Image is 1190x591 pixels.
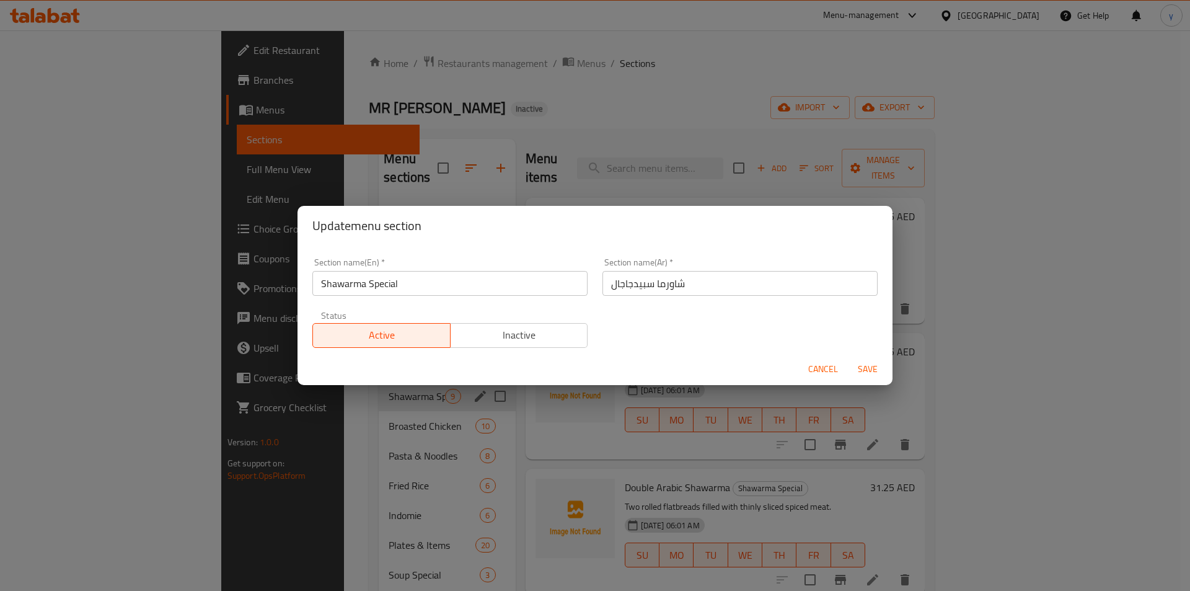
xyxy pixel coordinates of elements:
span: Inactive [456,326,583,344]
span: Save [853,362,883,377]
button: Save [848,358,888,381]
span: Cancel [808,362,838,377]
span: Active [318,326,446,344]
input: Please enter section name(ar) [602,271,878,296]
button: Inactive [450,323,588,348]
button: Cancel [803,358,843,381]
button: Active [312,323,451,348]
input: Please enter section name(en) [312,271,588,296]
h2: Update menu section [312,216,878,236]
